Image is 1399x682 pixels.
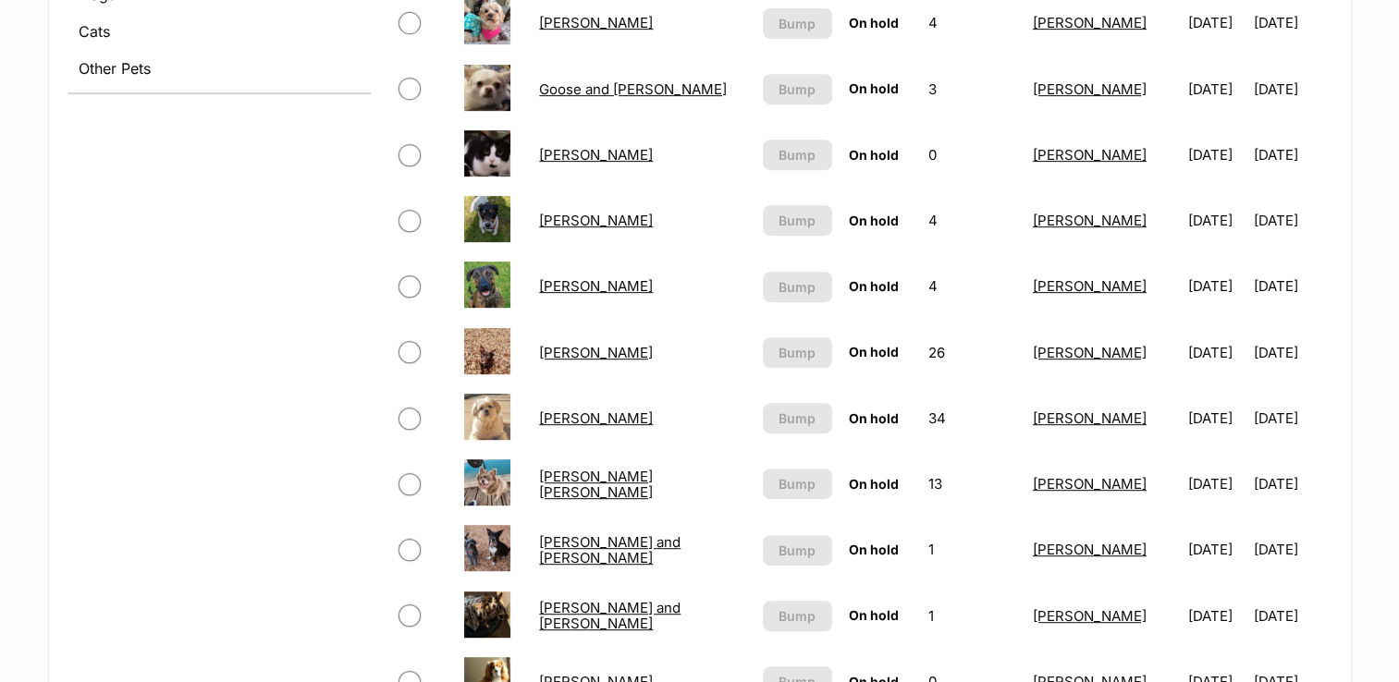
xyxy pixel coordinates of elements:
[763,74,832,104] button: Bump
[779,408,816,428] span: Bump
[1181,321,1252,384] td: [DATE]
[849,213,899,228] span: On hold
[1254,452,1331,516] td: [DATE]
[849,278,899,294] span: On hold
[1033,541,1147,558] a: [PERSON_NAME]
[849,410,899,426] span: On hold
[779,277,816,297] span: Bump
[1254,57,1331,121] td: [DATE]
[1033,212,1147,229] a: [PERSON_NAME]
[1033,14,1147,31] a: [PERSON_NAME]
[779,474,816,493] span: Bump
[849,476,899,492] span: On hold
[1181,123,1252,187] td: [DATE]
[1033,475,1147,493] a: [PERSON_NAME]
[849,80,899,96] span: On hold
[763,337,832,368] button: Bump
[779,541,816,560] span: Bump
[849,344,899,359] span: On hold
[67,52,371,85] a: Other Pets
[779,79,816,99] span: Bump
[539,468,653,501] a: [PERSON_NAME] [PERSON_NAME]
[763,205,832,236] button: Bump
[763,8,832,39] button: Bump
[1181,254,1252,318] td: [DATE]
[1254,386,1331,450] td: [DATE]
[920,189,1023,252] td: 4
[1254,321,1331,384] td: [DATE]
[849,147,899,163] span: On hold
[763,601,832,631] button: Bump
[539,80,727,98] a: Goose and [PERSON_NAME]
[539,14,653,31] a: [PERSON_NAME]
[920,57,1023,121] td: 3
[539,599,681,632] a: [PERSON_NAME] and [PERSON_NAME]
[763,469,832,499] button: Bump
[1254,518,1331,581] td: [DATE]
[1033,607,1147,625] a: [PERSON_NAME]
[763,140,832,170] button: Bump
[539,533,681,566] a: [PERSON_NAME] and [PERSON_NAME]
[920,452,1023,516] td: 13
[763,403,832,433] button: Bump
[849,15,899,30] span: On hold
[1033,277,1147,295] a: [PERSON_NAME]
[1181,518,1252,581] td: [DATE]
[779,14,816,33] span: Bump
[1254,123,1331,187] td: [DATE]
[763,535,832,566] button: Bump
[849,607,899,623] span: On hold
[1033,344,1147,361] a: [PERSON_NAME]
[779,606,816,626] span: Bump
[920,254,1023,318] td: 4
[1181,189,1252,252] td: [DATE]
[920,584,1023,648] td: 1
[1254,254,1331,318] td: [DATE]
[539,277,653,295] a: [PERSON_NAME]
[539,409,653,427] a: [PERSON_NAME]
[779,211,816,230] span: Bump
[1033,409,1147,427] a: [PERSON_NAME]
[1181,452,1252,516] td: [DATE]
[67,15,371,48] a: Cats
[779,145,816,164] span: Bump
[1033,146,1147,164] a: [PERSON_NAME]
[920,321,1023,384] td: 26
[1254,189,1331,252] td: [DATE]
[779,343,816,362] span: Bump
[920,518,1023,581] td: 1
[1181,386,1252,450] td: [DATE]
[1181,584,1252,648] td: [DATE]
[539,212,653,229] a: [PERSON_NAME]
[539,146,653,164] a: [PERSON_NAME]
[849,542,899,557] span: On hold
[920,386,1023,450] td: 34
[1254,584,1331,648] td: [DATE]
[1033,80,1147,98] a: [PERSON_NAME]
[1181,57,1252,121] td: [DATE]
[763,272,832,302] button: Bump
[920,123,1023,187] td: 0
[539,344,653,361] a: [PERSON_NAME]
